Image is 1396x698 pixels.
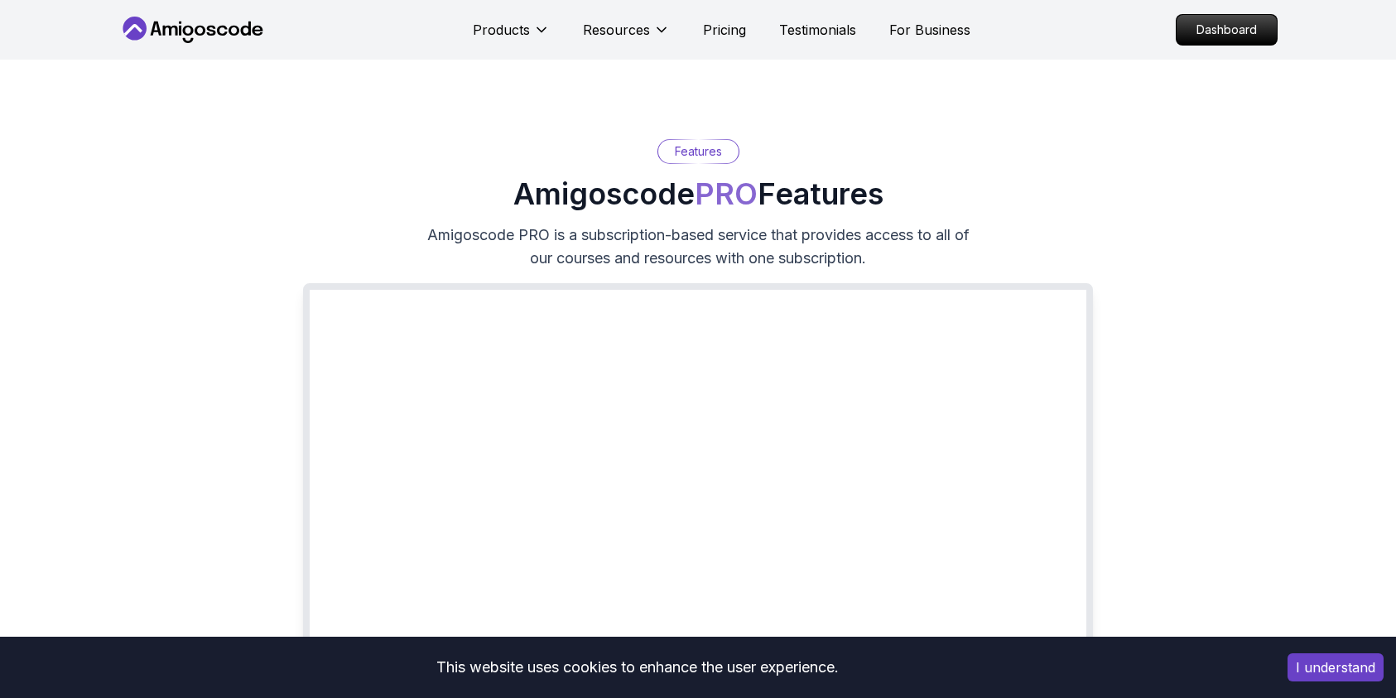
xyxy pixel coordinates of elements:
a: Dashboard [1176,14,1278,46]
p: Dashboard [1177,15,1277,45]
button: Resources [583,20,670,53]
div: This website uses cookies to enhance the user experience. [12,649,1263,686]
button: Accept cookies [1288,653,1384,681]
p: Products [473,20,530,40]
p: Resources [583,20,650,40]
a: For Business [889,20,970,40]
a: Testimonials [779,20,856,40]
button: Products [473,20,550,53]
p: Amigoscode PRO is a subscription-based service that provides access to all of our courses and res... [420,224,976,270]
p: Features [675,143,722,160]
a: Pricing [703,20,746,40]
span: PRO [695,176,758,212]
h2: Amigoscode Features [513,177,883,210]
